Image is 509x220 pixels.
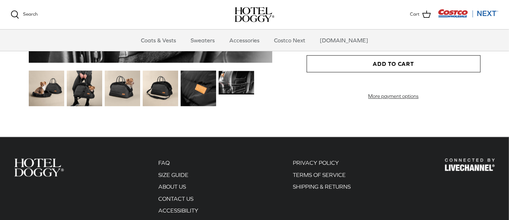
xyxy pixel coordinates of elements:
[438,14,498,19] a: Visit Costco Next
[223,30,266,51] a: Accessories
[268,30,312,51] a: Costco Next
[286,158,358,218] div: Secondary navigation
[410,10,431,19] a: Cart
[158,207,198,214] a: ACCESSIBILITY
[438,9,498,18] img: Costco Next
[158,183,186,190] a: ABOUT US
[14,158,64,177] img: Hotel Doggy Costco Next
[307,93,481,99] a: More payment options
[158,172,188,178] a: SIZE GUIDE
[151,158,206,218] div: Secondary navigation
[410,11,420,18] span: Cart
[313,30,374,51] a: [DOMAIN_NAME]
[293,183,351,190] a: SHIPPING & RETURNS
[23,11,38,17] span: Search
[184,30,221,51] a: Sweaters
[293,172,346,178] a: TERMS OF SERVICE
[235,7,274,22] a: hoteldoggy.com hoteldoggycom
[235,7,274,22] img: hoteldoggycom
[11,10,38,19] a: Search
[307,55,481,72] button: Add to Cart
[158,195,193,202] a: CONTACT US
[158,159,170,166] a: FAQ
[135,30,182,51] a: Coats & Vests
[445,158,495,171] img: Hotel Doggy Costco Next
[293,159,339,166] a: PRIVACY POLICY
